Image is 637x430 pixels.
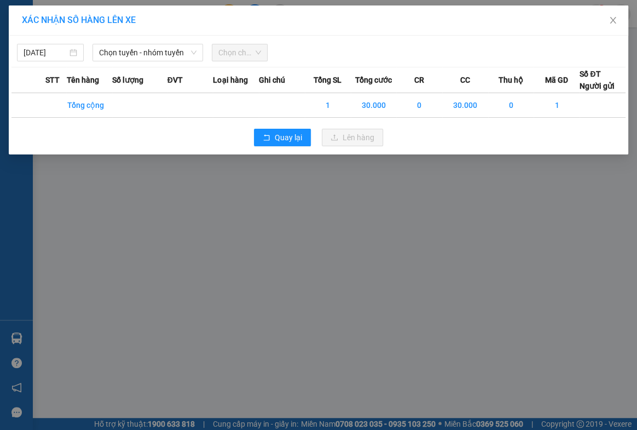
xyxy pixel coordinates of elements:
[213,74,247,86] span: Loại hàng
[254,129,311,146] button: rollbackQuay lại
[305,93,351,118] td: 1
[112,74,143,86] span: Số lượng
[24,47,67,59] input: 13/09/2025
[609,16,617,25] span: close
[414,74,424,86] span: CR
[45,74,60,86] span: STT
[534,93,580,118] td: 1
[263,134,270,142] span: rollback
[580,68,615,92] div: Số ĐT Người gửi
[351,93,397,118] td: 30.000
[488,93,534,118] td: 0
[396,93,442,118] td: 0
[499,74,523,86] span: Thu hộ
[460,74,470,86] span: CC
[190,49,197,56] span: down
[322,129,383,146] button: uploadLên hàng
[598,5,628,36] button: Close
[275,131,302,144] span: Quay lại
[545,74,568,86] span: Mã GD
[99,44,196,61] span: Chọn tuyến - nhóm tuyến
[66,93,112,118] td: Tổng cộng
[167,74,183,86] span: ĐVT
[66,74,99,86] span: Tên hàng
[22,15,136,25] span: XÁC NHẬN SỐ HÀNG LÊN XE
[355,74,391,86] span: Tổng cước
[314,74,341,86] span: Tổng SL
[259,74,285,86] span: Ghi chú
[442,93,488,118] td: 30.000
[218,44,262,61] span: Chọn chuyến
